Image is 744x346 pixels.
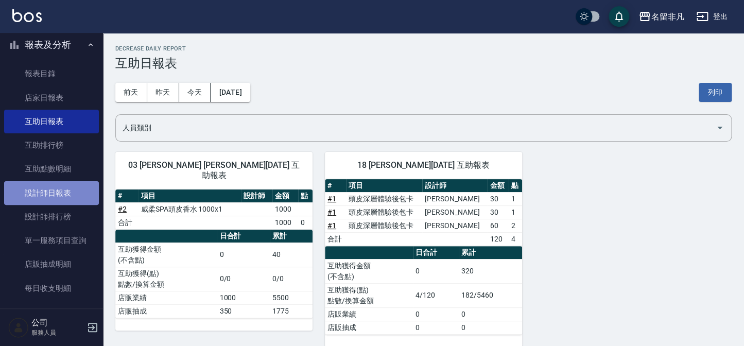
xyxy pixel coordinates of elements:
[115,216,139,229] td: 合計
[217,291,270,304] td: 1000
[270,230,313,243] th: 累計
[115,291,217,304] td: 店販業績
[4,181,99,205] a: 設計師日報表
[4,110,99,133] a: 互助日報表
[12,9,42,22] img: Logo
[413,246,459,259] th: 日合計
[4,86,99,110] a: 店家日報表
[413,259,459,283] td: 0
[147,83,179,102] button: 昨天
[217,267,270,291] td: 0/0
[217,304,270,318] td: 350
[634,6,688,27] button: 名留非凡
[270,291,313,304] td: 5500
[179,83,211,102] button: 今天
[337,160,510,170] span: 18 [PERSON_NAME][DATE] 互助報表
[115,189,139,203] th: #
[413,307,459,321] td: 0
[712,119,728,136] button: Open
[272,216,298,229] td: 1000
[217,230,270,243] th: 日合計
[31,318,84,328] h5: 公司
[128,160,300,181] span: 03 [PERSON_NAME] [PERSON_NAME][DATE] 互助報表
[413,321,459,334] td: 0
[488,205,509,219] td: 30
[270,243,313,267] td: 40
[120,119,712,137] input: 人員名稱
[509,232,522,246] td: 4
[459,283,522,307] td: 182/5460
[325,246,522,335] table: a dense table
[115,304,217,318] td: 店販抽成
[327,195,336,203] a: #1
[272,189,298,203] th: 金額
[422,192,488,205] td: [PERSON_NAME]
[115,267,217,291] td: 互助獲得(點) 點數/換算金額
[459,307,522,321] td: 0
[217,243,270,267] td: 0
[139,189,241,203] th: 項目
[115,230,313,318] table: a dense table
[115,243,217,267] td: 互助獲得金額 (不含點)
[325,232,346,246] td: 合計
[325,283,413,307] td: 互助獲得(點) 點數/換算金額
[4,304,99,331] button: 客戶管理
[325,179,522,246] table: a dense table
[327,221,336,230] a: #1
[4,252,99,276] a: 店販抽成明細
[346,205,422,219] td: 頭皮深層體驗後包卡
[4,62,99,85] a: 報表目錄
[4,276,99,300] a: 每日收支明細
[4,229,99,252] a: 單一服務項目查詢
[692,7,732,26] button: 登出
[8,317,29,338] img: Person
[509,179,522,193] th: 點
[488,232,509,246] td: 120
[422,219,488,232] td: [PERSON_NAME]
[31,328,84,337] p: 服務人員
[325,321,413,334] td: 店販抽成
[139,202,241,216] td: 威柔SPA頭皮香水 1000x1
[325,307,413,321] td: 店販業績
[4,133,99,157] a: 互助排行榜
[4,31,99,58] button: 報表及分析
[325,259,413,283] td: 互助獲得金額 (不含點)
[346,192,422,205] td: 頭皮深層體驗後包卡
[509,205,522,219] td: 1
[115,189,313,230] table: a dense table
[413,283,459,307] td: 4/120
[459,259,522,283] td: 320
[298,216,313,229] td: 0
[270,304,313,318] td: 1775
[609,6,629,27] button: save
[115,83,147,102] button: 前天
[270,267,313,291] td: 0/0
[346,219,422,232] td: 頭皮深層體驗後包卡
[651,10,684,23] div: 名留非凡
[509,192,522,205] td: 1
[488,192,509,205] td: 30
[327,208,336,216] a: #1
[298,189,313,203] th: 點
[346,179,422,193] th: 項目
[211,83,250,102] button: [DATE]
[459,246,522,259] th: 累計
[699,83,732,102] button: 列印
[422,205,488,219] td: [PERSON_NAME]
[272,202,298,216] td: 1000
[488,179,509,193] th: 金額
[115,45,732,52] h2: Decrease Daily Report
[241,189,272,203] th: 設計師
[4,157,99,181] a: 互助點數明細
[325,179,346,193] th: #
[488,219,509,232] td: 60
[459,321,522,334] td: 0
[115,56,732,71] h3: 互助日報表
[422,179,488,193] th: 設計師
[4,205,99,229] a: 設計師排行榜
[118,205,127,213] a: #2
[509,219,522,232] td: 2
